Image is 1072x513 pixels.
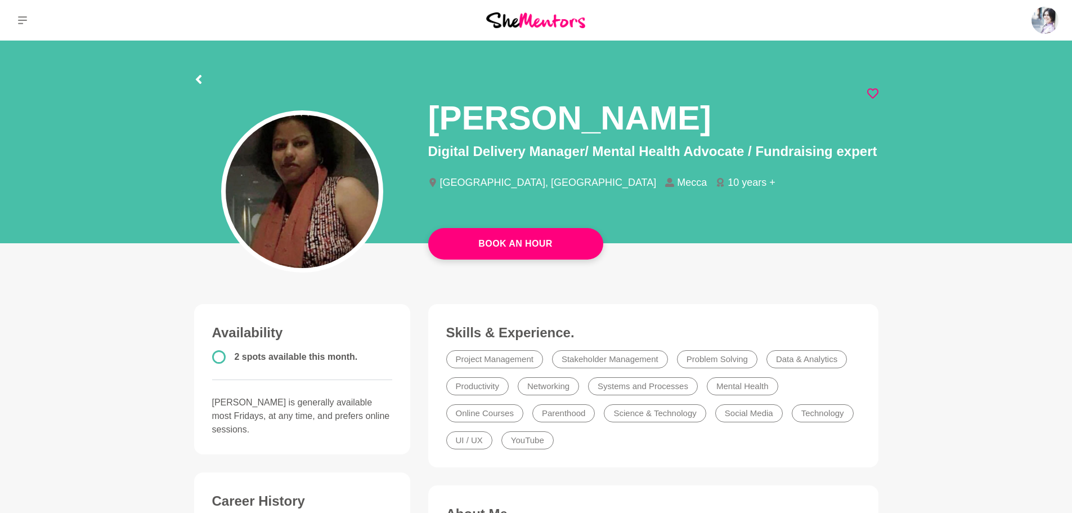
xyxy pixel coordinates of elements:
[212,493,392,510] h3: Career History
[428,141,878,162] p: Digital Delivery Manager/ Mental Health Advocate / Fundraising expert
[212,396,392,436] p: [PERSON_NAME] is generally available most Fridays, at any time, and prefers online sessions.
[212,324,392,341] h3: Availability
[428,177,666,188] li: [GEOGRAPHIC_DATA], [GEOGRAPHIC_DATA]
[1031,7,1058,34] img: Sonya Goldenberg
[235,352,358,362] span: 2 spots available this month.
[428,228,603,260] a: Book An Hour
[486,12,585,28] img: She Mentors Logo
[716,177,784,188] li: 10 years +
[428,97,711,139] h1: [PERSON_NAME]
[446,324,860,341] h3: Skills & Experience.
[665,177,716,188] li: Mecca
